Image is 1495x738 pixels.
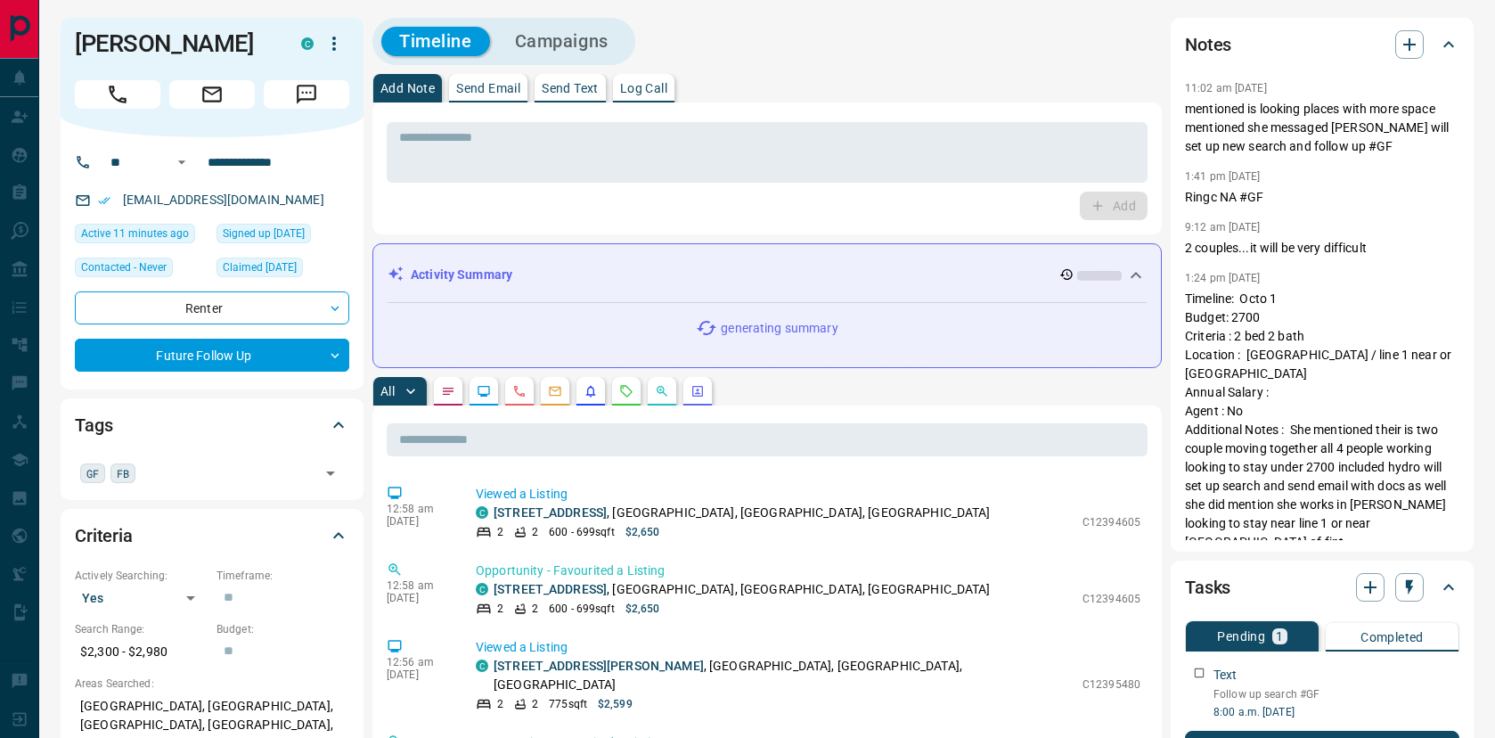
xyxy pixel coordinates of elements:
[476,660,488,672] div: condos.ca
[380,82,435,94] p: Add Note
[690,384,705,398] svg: Agent Actions
[476,638,1140,657] p: Viewed a Listing
[655,384,669,398] svg: Opportunities
[387,668,449,681] p: [DATE]
[1185,566,1459,609] div: Tasks
[169,80,255,109] span: Email
[494,659,704,673] a: [STREET_ADDRESS][PERSON_NAME]
[497,601,503,617] p: 2
[1276,630,1283,643] p: 1
[494,505,607,520] a: [STREET_ADDRESS]
[81,258,167,276] span: Contacted - Never
[1185,221,1261,234] p: 9:12 am [DATE]
[1213,686,1459,702] p: Follow up search #GF
[1185,290,1459,570] p: Timeline: Octo 1 Budget: 2700 Criteria : 2 bed 2 bath Location : [GEOGRAPHIC_DATA] / line 1 near ...
[476,506,488,519] div: condos.ca
[1082,676,1140,693] p: C12395480
[223,225,305,242] span: Signed up [DATE]
[98,194,110,207] svg: Email Verified
[532,696,538,712] p: 2
[1185,30,1231,59] h2: Notes
[532,601,538,617] p: 2
[1185,573,1230,602] h2: Tasks
[380,385,395,398] p: All
[477,384,491,398] svg: Lead Browsing Activity
[1185,272,1261,284] p: 1:24 pm [DATE]
[494,580,991,599] p: , [GEOGRAPHIC_DATA], [GEOGRAPHIC_DATA], [GEOGRAPHIC_DATA]
[388,258,1147,291] div: Activity Summary
[301,37,314,50] div: condos.ca
[532,524,538,540] p: 2
[387,503,449,515] p: 12:58 am
[625,601,660,617] p: $2,650
[721,319,837,338] p: generating summary
[1185,23,1459,66] div: Notes
[542,82,599,94] p: Send Text
[1213,666,1238,685] p: Text
[549,696,587,712] p: 775 sqft
[216,224,349,249] div: Thu Sep 04 2025
[318,461,343,486] button: Open
[75,404,349,447] div: Tags
[1213,704,1459,720] p: 8:00 a.m. [DATE]
[411,266,512,284] p: Activity Summary
[75,339,349,372] div: Future Follow Up
[476,562,1140,580] p: Opportunity - Favourited a Listing
[75,676,349,692] p: Areas Searched:
[381,27,490,56] button: Timeline
[81,225,189,242] span: Active 11 minutes ago
[1217,630,1265,643] p: Pending
[1185,100,1459,156] p: mentioned is looking places with more space mentioned she messaged [PERSON_NAME] will set up new ...
[549,601,614,617] p: 600 - 699 sqft
[456,82,520,94] p: Send Email
[75,637,208,667] p: $2,300 - $2,980
[476,485,1140,504] p: Viewed a Listing
[494,657,1074,694] p: , [GEOGRAPHIC_DATA], [GEOGRAPHIC_DATA], [GEOGRAPHIC_DATA]
[497,27,626,56] button: Campaigns
[75,29,274,58] h1: [PERSON_NAME]
[598,696,633,712] p: $2,599
[497,524,503,540] p: 2
[216,568,349,584] p: Timeframe:
[387,515,449,528] p: [DATE]
[1185,82,1267,94] p: 11:02 am [DATE]
[497,696,503,712] p: 2
[476,583,488,595] div: condos.ca
[86,464,99,482] span: GF
[216,258,349,283] div: Thu Sep 04 2025
[387,579,449,592] p: 12:58 am
[1360,631,1424,644] p: Completed
[584,384,598,398] svg: Listing Alerts
[387,656,449,668] p: 12:56 am
[548,384,562,398] svg: Emails
[441,384,455,398] svg: Notes
[494,504,991,522] p: , [GEOGRAPHIC_DATA], [GEOGRAPHIC_DATA], [GEOGRAPHIC_DATA]
[216,621,349,637] p: Budget:
[264,80,349,109] span: Message
[75,514,349,557] div: Criteria
[223,258,297,276] span: Claimed [DATE]
[123,193,324,207] a: [EMAIL_ADDRESS][DOMAIN_NAME]
[75,291,349,324] div: Renter
[117,464,129,482] span: FB
[75,521,133,550] h2: Criteria
[549,524,614,540] p: 600 - 699 sqft
[494,582,607,596] a: [STREET_ADDRESS]
[1082,591,1140,607] p: C12394605
[387,592,449,604] p: [DATE]
[1185,239,1459,258] p: 2 couples...it will be very difficult
[1185,188,1459,207] p: Ringc NA #GF
[619,384,633,398] svg: Requests
[75,568,208,584] p: Actively Searching:
[75,224,208,249] div: Sun Sep 14 2025
[625,524,660,540] p: $2,650
[75,584,208,612] div: Yes
[1185,170,1261,183] p: 1:41 pm [DATE]
[620,82,667,94] p: Log Call
[1082,514,1140,530] p: C12394605
[75,80,160,109] span: Call
[75,621,208,637] p: Search Range:
[171,152,192,173] button: Open
[512,384,527,398] svg: Calls
[75,411,112,439] h2: Tags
